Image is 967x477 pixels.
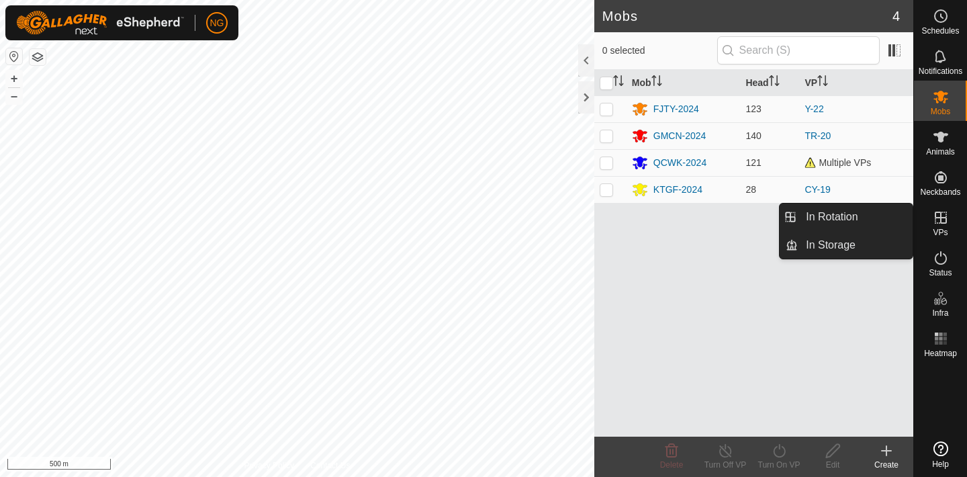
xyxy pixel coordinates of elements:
span: Neckbands [920,188,960,196]
a: In Rotation [798,204,913,230]
th: VP [799,70,913,96]
span: 4 [892,6,900,26]
a: TR-20 [804,130,831,141]
a: Help [914,436,967,474]
span: Heatmap [924,349,957,357]
span: Animals [926,148,955,156]
th: Head [740,70,799,96]
span: Mobs [931,107,950,116]
a: CY-19 [804,184,830,195]
span: Notifications [919,67,962,75]
p-sorticon: Activate to sort [613,77,624,88]
th: Mob [627,70,741,96]
button: + [6,71,22,87]
h2: Mobs [602,8,892,24]
div: Create [860,459,913,471]
li: In Rotation [780,204,913,230]
span: 121 [745,157,761,168]
span: 140 [745,130,761,141]
img: Gallagher Logo [16,11,184,35]
span: Delete [660,460,684,470]
p-sorticon: Activate to sort [651,77,662,88]
a: In Storage [798,232,913,259]
a: Y-22 [804,103,823,114]
span: Status [929,269,952,277]
span: 123 [745,103,761,114]
span: Help [932,460,949,468]
span: Infra [932,309,948,317]
input: Search (S) [717,36,880,64]
div: QCWK-2024 [653,156,706,170]
span: VPs [933,228,948,236]
span: In Storage [806,237,856,253]
span: 28 [745,184,756,195]
a: Contact Us [310,460,350,472]
button: Map Layers [30,49,46,65]
div: Edit [806,459,860,471]
div: Turn Off VP [698,459,752,471]
span: 0 selected [602,44,717,58]
div: GMCN-2024 [653,129,706,143]
button: – [6,88,22,104]
p-sorticon: Activate to sort [769,77,780,88]
div: FJTY-2024 [653,102,699,116]
div: Turn On VP [752,459,806,471]
span: NG [210,16,224,30]
span: Multiple VPs [804,157,871,168]
span: In Rotation [806,209,858,225]
p-sorticon: Activate to sort [817,77,828,88]
li: In Storage [780,232,913,259]
div: KTGF-2024 [653,183,702,197]
button: Reset Map [6,48,22,64]
span: Schedules [921,27,959,35]
a: Privacy Policy [244,460,294,472]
